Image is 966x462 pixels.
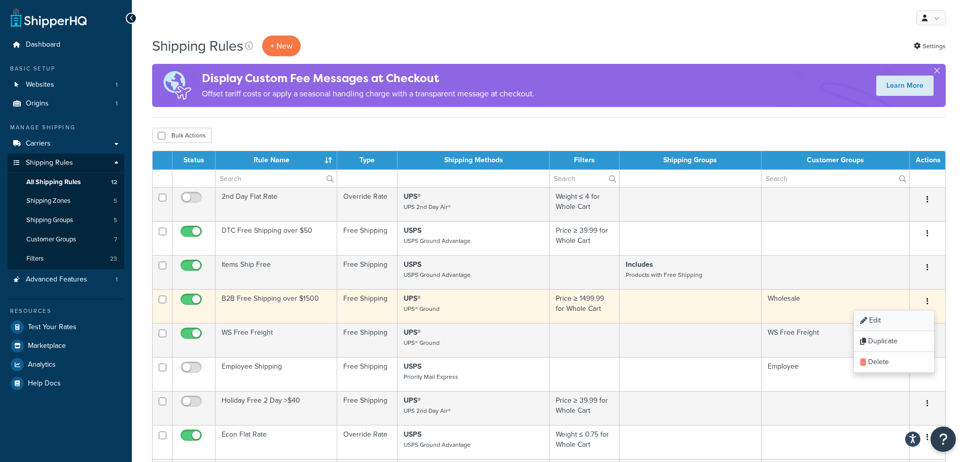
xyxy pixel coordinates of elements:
span: Analytics [28,361,56,369]
td: Override Rate [337,187,398,221]
span: Carriers [26,139,51,148]
h1: Shipping Rules [152,36,243,56]
small: UPS 2nd Day Air® [404,406,451,415]
strong: USPS [404,259,421,270]
li: Shipping Zones [8,192,124,210]
td: Free Shipping [337,357,398,391]
small: Priority Mail Express [404,372,458,381]
td: DTC Free Shipping over $50 [216,221,337,255]
strong: USPS [404,429,421,440]
span: All Shipping Rules [26,178,81,187]
td: 2nd Day Flat Rate [216,187,337,221]
strong: USPS [404,225,421,236]
a: Learn More [876,76,934,96]
li: Filters [8,250,124,268]
input: Search [762,170,909,187]
span: Websites [26,81,54,89]
span: Help Docs [28,379,61,388]
a: Shipping Zones 5 [8,192,124,210]
td: Free Shipping [337,323,398,357]
th: Shipping Groups [620,151,762,169]
th: Actions [910,151,945,169]
a: Shipping Rules [8,154,124,172]
span: Marketplace [28,342,66,350]
small: Products with Free Shipping [626,270,702,279]
td: Items Ship Free [216,255,337,289]
span: Shipping Rules [26,159,73,167]
p: + New [262,35,301,56]
td: Employee [762,357,910,391]
a: Duplicate [854,331,934,352]
li: Origins [8,94,124,113]
th: Status [172,151,216,169]
a: Help Docs [8,374,124,393]
li: Shipping Groups [8,211,124,230]
th: Filters [550,151,620,169]
td: Econ Flat Rate [216,425,337,459]
strong: Includes [626,259,653,270]
span: 1 [116,81,118,89]
small: USPS Ground Advantage [404,236,471,245]
span: Advanced Features [26,275,87,284]
strong: UPS® [404,191,421,202]
li: Shipping Rules [8,154,124,269]
td: Free Shipping [337,391,398,425]
img: duties-banner-06bc72dcb5fe05cb3f9472aba00be2ae8eb53ab6f0d8bb03d382ba314ac3c341.png [152,64,202,107]
li: Test Your Rates [8,318,124,336]
th: Shipping Methods [398,151,550,169]
a: Delete [854,352,934,373]
th: Rule Name : activate to sort column ascending [216,151,337,169]
a: Advanced Features 1 [8,270,124,289]
small: UPS® Ground [404,304,440,313]
small: USPS Ground Advantage [404,270,471,279]
span: Test Your Rates [28,323,77,332]
a: ShipperHQ Home [11,8,87,28]
li: All Shipping Rules [8,173,124,192]
td: B2B Free Shipping over $1500 [216,289,337,323]
div: Manage Shipping [8,123,124,132]
td: Price ≥ 1499.99 for Whole Cart [550,289,620,323]
span: 23 [110,255,117,263]
td: Override Rate [337,425,398,459]
td: Employee Shipping [216,357,337,391]
button: Bulk Actions [152,128,211,143]
strong: UPS® [404,395,421,406]
a: Settings [914,39,946,53]
td: Free Shipping [337,221,398,255]
strong: UPS® [404,327,421,338]
span: Customer Groups [26,235,76,244]
a: Dashboard [8,35,124,54]
span: 12 [111,178,117,187]
a: Customer Groups 7 [8,230,124,249]
input: Search [216,170,337,187]
li: Advanced Features [8,270,124,289]
a: Marketplace [8,337,124,355]
a: Origins 1 [8,94,124,113]
button: Open Resource Center [931,427,956,452]
small: UPS 2nd Day Air® [404,202,451,211]
td: Wholesale [762,289,910,323]
small: UPS® Ground [404,338,440,347]
span: 7 [114,235,117,244]
span: Filters [26,255,44,263]
a: Websites 1 [8,76,124,94]
a: Carriers [8,134,124,153]
a: All Shipping Rules 12 [8,173,124,192]
span: Dashboard [26,41,60,49]
td: Price ≥ 39.99 for Whole Cart [550,391,620,425]
span: 1 [116,99,118,108]
li: Customer Groups [8,230,124,249]
span: 5 [114,197,117,205]
li: Analytics [8,356,124,374]
th: Customer Groups [762,151,910,169]
div: Resources [8,307,124,315]
th: Type [337,151,398,169]
td: Holiday Free 2 Day >$40 [216,391,337,425]
td: Free Shipping [337,255,398,289]
a: Shipping Groups 5 [8,211,124,230]
td: WS Free Freight [762,323,910,357]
